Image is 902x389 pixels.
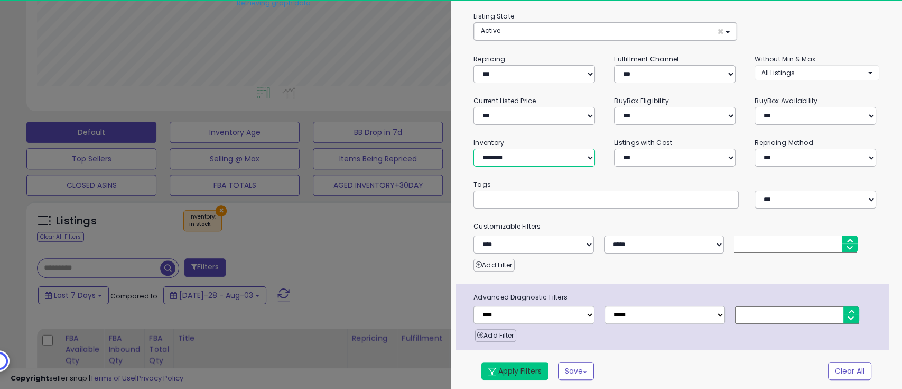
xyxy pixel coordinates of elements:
small: Fulfillment Channel [614,55,678,64]
button: All Listings [755,65,879,80]
small: Current Listed Price [473,96,536,105]
span: All Listings [761,68,795,77]
small: Tags [466,179,887,191]
button: Active × [474,23,737,40]
small: Repricing Method [755,138,813,147]
button: Apply Filters [481,362,548,380]
small: Inventory [473,138,504,147]
small: BuyBox Availability [755,96,817,105]
small: BuyBox Eligibility [614,96,669,105]
small: Without Min & Max [755,55,815,64]
small: Listings with Cost [614,138,672,147]
span: × [717,26,723,37]
span: Advanced Diagnostic Filters [466,292,889,303]
button: Add Filter [473,259,514,272]
button: Add Filter [475,329,516,342]
small: Customizable Filters [466,221,887,232]
button: Save [558,362,594,380]
button: Clear All [828,362,871,380]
